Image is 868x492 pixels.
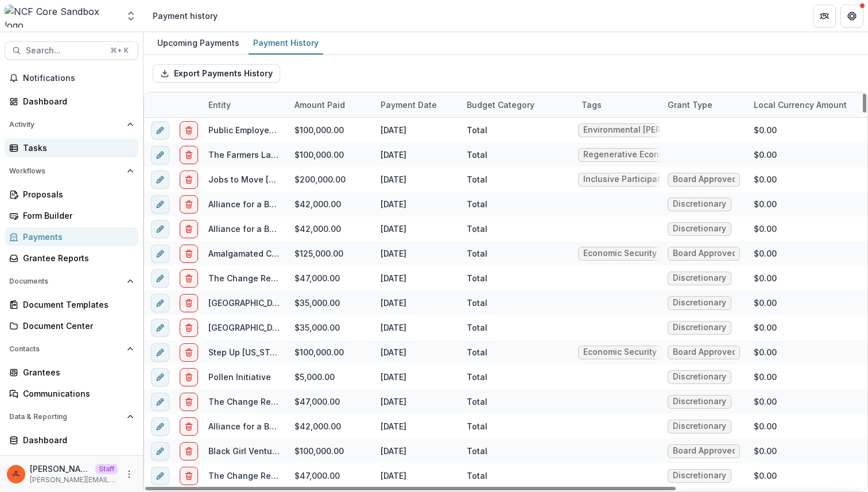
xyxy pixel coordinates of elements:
button: delete [180,195,198,214]
button: Open Workflows [5,162,138,180]
div: Document Center [23,320,129,332]
button: edit [151,121,169,140]
div: Payment History [249,34,323,51]
button: Search... [5,41,138,60]
div: $0.00 [747,266,862,290]
div: Total [467,247,487,259]
button: delete [180,121,198,140]
div: Total [467,321,487,334]
button: delete [180,245,198,263]
div: $47,000.00 [288,389,374,414]
button: delete [180,393,198,411]
button: delete [180,368,198,386]
span: Discretionary [673,372,726,382]
div: Total [467,223,487,235]
div: $0.00 [747,315,862,340]
a: The Change Reaction [208,471,296,481]
button: Get Help [840,5,863,28]
div: $100,000.00 [288,142,374,167]
span: Discretionary [673,273,726,283]
button: edit [151,319,169,337]
div: Tasks [23,142,129,154]
div: $0.00 [747,241,862,266]
a: Dashboard [5,92,138,111]
div: Form Builder [23,210,129,222]
button: delete [180,417,198,436]
a: Upcoming Payments [153,32,244,55]
div: $47,000.00 [288,266,374,290]
button: delete [180,442,198,460]
button: edit [151,393,169,411]
nav: breadcrumb [148,7,222,24]
a: The Change Reaction [208,397,296,406]
div: Payment Date [374,99,444,111]
span: Discretionary [673,397,726,406]
div: Total [467,346,487,358]
button: edit [151,146,169,164]
div: [DATE] [374,340,460,365]
span: Notifications [23,73,134,83]
a: [GEOGRAPHIC_DATA] and Workshop Center, Inc [208,298,396,308]
a: Payments [5,227,138,246]
button: edit [151,442,169,460]
div: Local Currency Amount [747,92,862,117]
button: delete [180,294,198,312]
div: Total [467,470,487,482]
div: Environmental [PERSON_NAME] [583,125,708,135]
div: $200,000.00 [288,167,374,192]
button: More [122,467,136,481]
div: $100,000.00 [288,118,374,142]
div: $0.00 [747,414,862,439]
div: $0.00 [747,365,862,389]
div: $0.00 [747,439,862,463]
div: [DATE] [374,216,460,241]
div: Grant Type [661,99,719,111]
div: Jeanne Locker [12,470,20,478]
div: Total [467,445,487,457]
a: Alliance for a Better Community [208,199,335,209]
span: Discretionary [673,224,726,234]
div: Total [467,272,487,284]
button: delete [180,171,198,189]
div: $0.00 [747,463,862,488]
div: Payment Date [374,92,460,117]
div: $5,000.00 [288,365,374,389]
div: Entity [201,99,238,111]
button: delete [180,319,198,337]
button: edit [151,294,169,312]
div: $0.00 [747,389,862,414]
div: Upcoming Payments [153,34,244,51]
button: Open entity switcher [123,5,139,28]
div: Proposals [23,188,129,200]
div: $100,000.00 [288,340,374,365]
a: Proposals [5,185,138,204]
button: Open Contacts [5,340,138,358]
span: Discretionary [673,298,726,308]
div: $125,000.00 [288,241,374,266]
div: Regenerative Economic Models [583,150,710,160]
div: $42,000.00 [288,414,374,439]
div: Dashboard [23,95,129,107]
a: Document Templates [5,295,138,314]
a: Alliance for a Better Community [208,224,335,234]
div: Amount Paid [288,99,352,111]
span: Data & Reporting [9,413,122,421]
a: [GEOGRAPHIC_DATA] and Workshop Center, Inc [208,323,396,332]
a: Grantees [5,363,138,382]
button: Partners [813,5,836,28]
div: $0.00 [747,216,862,241]
div: $42,000.00 [288,216,374,241]
div: Total [467,149,487,161]
div: Amount Paid [288,92,374,117]
span: Documents [9,277,122,285]
button: edit [151,368,169,386]
div: [DATE] [374,167,460,192]
div: Budget Category [460,92,575,117]
div: Total [467,420,487,432]
a: The Change Reaction [208,273,296,283]
div: Document Templates [23,299,129,311]
a: Jobs to Move [GEOGRAPHIC_DATA] [208,175,347,184]
div: Economic Security [583,249,657,258]
button: edit [151,171,169,189]
span: Discretionary [673,199,726,209]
